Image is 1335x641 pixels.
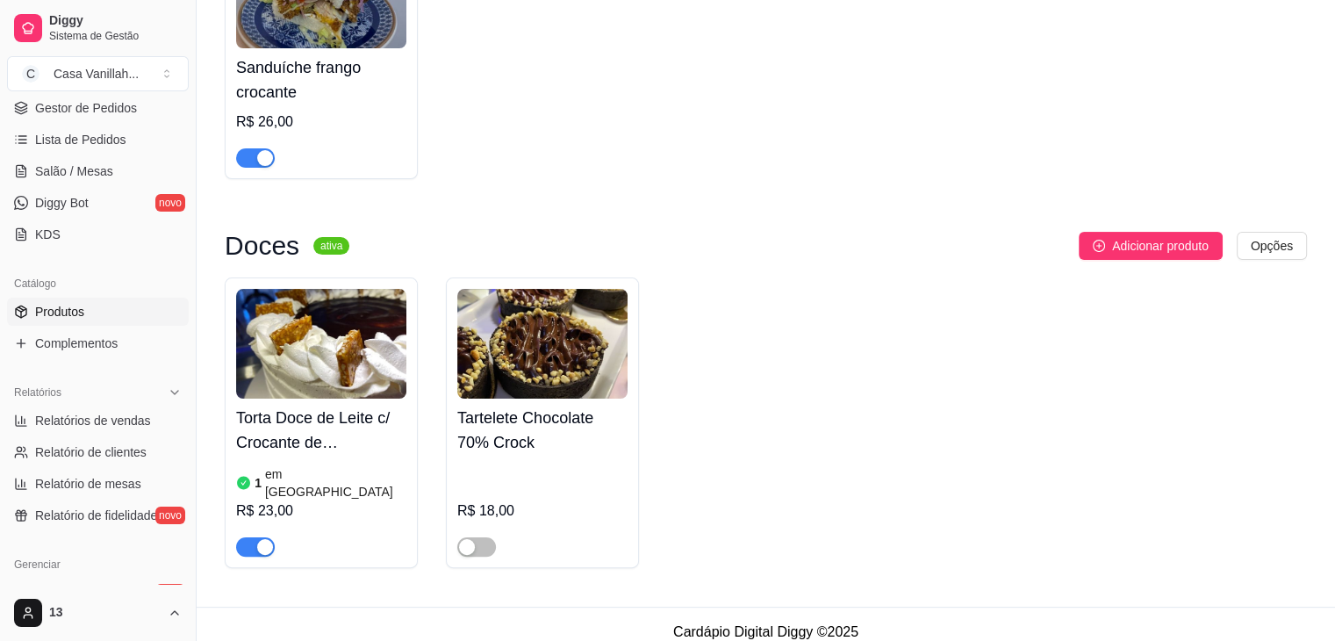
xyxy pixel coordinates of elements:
[313,237,349,255] sup: ativa
[35,443,147,461] span: Relatório de clientes
[7,501,189,529] a: Relatório de fidelidadenovo
[35,335,118,352] span: Complementos
[7,329,189,357] a: Complementos
[7,579,189,607] a: Entregadoresnovo
[236,289,406,399] img: product-image
[49,29,182,43] span: Sistema de Gestão
[7,220,189,248] a: KDS
[35,194,89,212] span: Diggy Bot
[7,94,189,122] a: Gestor de Pedidos
[22,65,39,83] span: C
[7,551,189,579] div: Gerenciar
[1112,236,1209,256] span: Adicionar produto
[236,55,406,104] h4: Sanduíche frango crocante
[49,605,161,621] span: 13
[35,131,126,148] span: Lista de Pedidos
[457,406,628,455] h4: Tartelete Chocolate 70% Crock
[35,475,141,493] span: Relatório de mesas
[35,584,109,601] span: Entregadores
[7,157,189,185] a: Salão / Mesas
[7,298,189,326] a: Produtos
[236,112,406,133] div: R$ 26,00
[255,474,262,492] article: 1
[236,501,406,522] div: R$ 23,00
[7,189,189,217] a: Diggy Botnovo
[35,162,113,180] span: Salão / Mesas
[35,226,61,243] span: KDS
[265,465,406,501] article: em [GEOGRAPHIC_DATA]
[236,406,406,455] h4: Torta Doce de Leite c/ Crocante de [PERSON_NAME]
[7,270,189,298] div: Catálogo
[457,289,628,399] img: product-image
[14,385,61,400] span: Relatórios
[1251,236,1293,256] span: Opções
[7,438,189,466] a: Relatório de clientes
[7,470,189,498] a: Relatório de mesas
[35,507,157,524] span: Relatório de fidelidade
[7,407,189,435] a: Relatórios de vendas
[35,303,84,320] span: Produtos
[54,65,139,83] div: Casa Vanillah ...
[35,412,151,429] span: Relatórios de vendas
[1093,240,1105,252] span: plus-circle
[7,7,189,49] a: DiggySistema de Gestão
[7,56,189,91] button: Select a team
[7,126,189,154] a: Lista de Pedidos
[457,501,628,522] div: R$ 18,00
[1079,232,1223,260] button: Adicionar produto
[7,592,189,634] button: 13
[35,99,137,117] span: Gestor de Pedidos
[49,13,182,29] span: Diggy
[225,235,299,256] h3: Doces
[1237,232,1307,260] button: Opções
